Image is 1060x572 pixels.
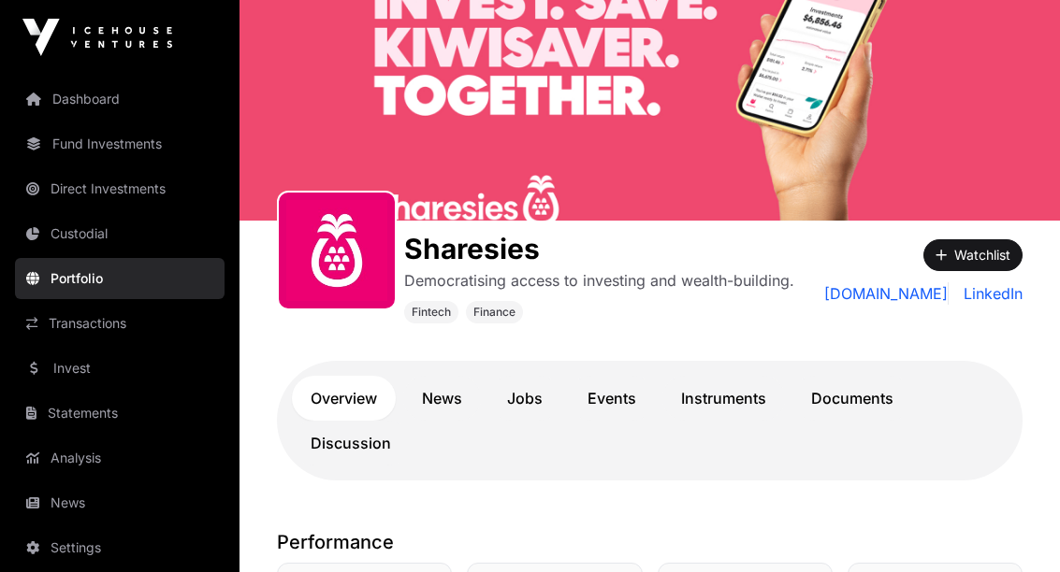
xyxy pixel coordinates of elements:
[966,482,1060,572] iframe: Chat Widget
[956,282,1023,305] a: LinkedIn
[15,168,225,209] a: Direct Investments
[15,393,225,434] a: Statements
[292,376,1008,465] nav: Tabs
[15,527,225,568] a: Settings
[15,348,225,389] a: Invest
[403,376,481,421] a: News
[923,239,1023,271] button: Watchlist
[15,258,225,299] a: Portfolio
[15,79,225,120] a: Dashboard
[824,282,949,305] a: [DOMAIN_NAME]
[15,123,225,164] a: Fund Investments
[22,19,172,56] img: Icehouse Ventures Logo
[15,213,225,254] a: Custodial
[15,437,225,479] a: Analysis
[286,200,387,301] img: sharesies_logo.jpeg
[404,269,794,292] p: Democratising access to investing and wealth-building.
[569,376,655,421] a: Events
[404,232,794,265] h1: Sharesies
[412,305,451,320] span: Fintech
[292,421,410,465] a: Discussion
[662,376,785,421] a: Instruments
[292,376,396,421] a: Overview
[15,303,225,344] a: Transactions
[473,305,515,320] span: Finance
[15,482,225,523] a: News
[488,376,561,421] a: Jobs
[277,529,1023,555] p: Performance
[792,376,912,421] a: Documents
